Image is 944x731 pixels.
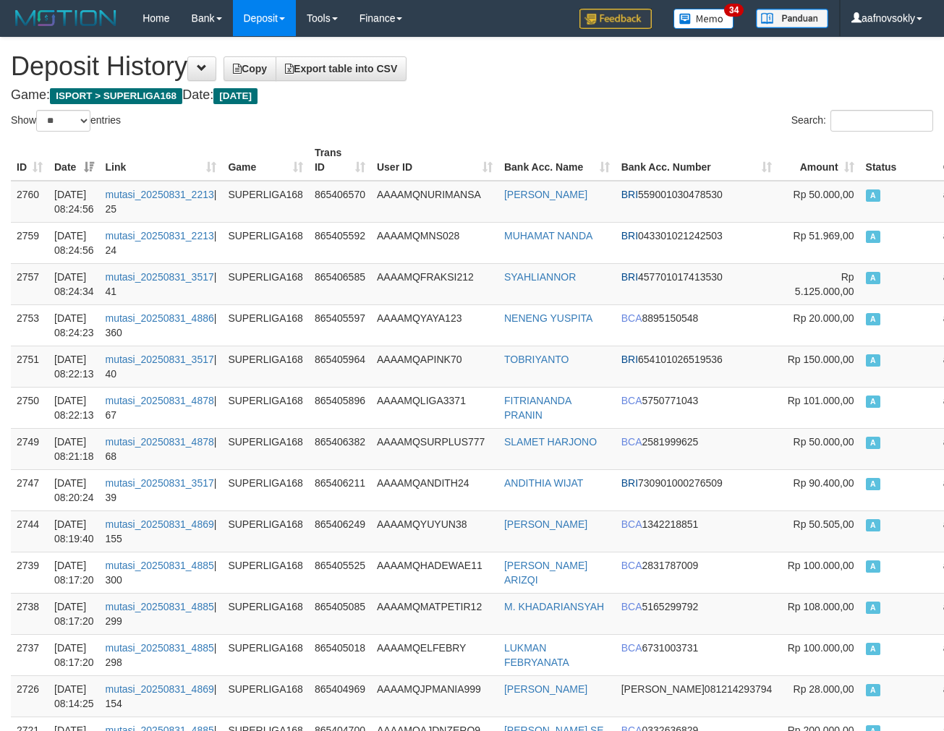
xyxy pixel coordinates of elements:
[48,593,100,634] td: [DATE] 08:17:20
[788,642,854,654] span: Rp 100.000,00
[48,552,100,593] td: [DATE] 08:17:20
[222,304,309,346] td: SUPERLIGA168
[309,675,371,717] td: 865404969
[621,395,642,406] span: BCA
[11,110,121,132] label: Show entries
[106,312,214,324] a: mutasi_20250831_4886
[309,304,371,346] td: 865405597
[504,560,587,586] a: [PERSON_NAME] ARIZQI
[621,354,638,365] span: BRI
[621,642,642,654] span: BCA
[100,593,223,634] td: | 299
[866,231,880,243] span: Approved
[309,222,371,263] td: 865405592
[11,263,48,304] td: 2757
[616,675,778,717] td: 081214293794
[48,140,100,181] th: Date: activate to sort column ascending
[621,230,638,241] span: BRI
[788,601,854,612] span: Rp 108.000,00
[866,602,880,614] span: Approved
[309,140,371,181] th: Trans ID: activate to sort column ascending
[48,346,100,387] td: [DATE] 08:22:13
[498,140,616,181] th: Bank Acc. Name: activate to sort column ascending
[371,387,498,428] td: AAAAMQLIGA3371
[621,518,642,530] span: BCA
[794,189,854,200] span: Rp 50.000,00
[504,189,587,200] a: [PERSON_NAME]
[11,428,48,469] td: 2749
[309,469,371,510] td: 865406211
[100,346,223,387] td: | 40
[504,395,571,421] a: FITRIANANDA PRANIN
[11,52,933,81] h1: Deposit History
[222,346,309,387] td: SUPERLIGA168
[616,346,778,387] td: 654101026519536
[276,56,407,81] a: Export table into CSV
[106,354,214,365] a: mutasi_20250831_3517
[11,7,121,29] img: MOTION_logo.png
[106,395,214,406] a: mutasi_20250831_4878
[616,222,778,263] td: 043301021242503
[222,222,309,263] td: SUPERLIGA168
[621,271,638,283] span: BRI
[106,230,214,241] a: mutasi_20250831_2213
[11,346,48,387] td: 2751
[866,396,880,408] span: Approved
[48,510,100,552] td: [DATE] 08:19:40
[106,189,214,200] a: mutasi_20250831_2213
[11,510,48,552] td: 2744
[504,230,592,241] a: MUHAMAT NANDA
[48,387,100,428] td: [DATE] 08:22:13
[616,552,778,593] td: 2831787009
[504,354,569,365] a: TOBRIYANTO
[791,110,933,132] label: Search:
[616,469,778,510] td: 730901000276509
[48,634,100,675] td: [DATE] 08:17:20
[616,428,778,469] td: 2581999625
[11,88,933,103] h4: Game: Date:
[11,304,48,346] td: 2753
[866,354,880,367] span: Approved
[830,110,933,132] input: Search:
[309,387,371,428] td: 865405896
[11,387,48,428] td: 2750
[222,469,309,510] td: SUPERLIGA168
[100,634,223,675] td: | 298
[504,312,592,324] a: NENENG YUSPITA
[106,518,214,530] a: mutasi_20250831_4869
[309,346,371,387] td: 865405964
[11,222,48,263] td: 2759
[371,552,498,593] td: AAAAMQHADEWAE11
[616,387,778,428] td: 5750771043
[866,313,880,325] span: Approved
[106,271,214,283] a: mutasi_20250831_3517
[788,560,854,571] span: Rp 100.000,00
[36,110,90,132] select: Showentries
[794,477,854,489] span: Rp 90.400,00
[673,9,734,29] img: Button%20Memo.svg
[621,683,705,695] span: [PERSON_NAME]
[100,387,223,428] td: | 67
[309,552,371,593] td: 865405525
[309,510,371,552] td: 865406249
[794,230,854,241] span: Rp 51.969,00
[621,189,638,200] span: BRI
[48,222,100,263] td: [DATE] 08:24:56
[309,593,371,634] td: 865405085
[11,469,48,510] td: 2747
[794,312,854,324] span: Rp 20.000,00
[371,140,498,181] th: User ID: activate to sort column ascending
[788,395,854,406] span: Rp 101.000,00
[371,428,498,469] td: AAAAMQSURPLUS777
[285,63,397,74] span: Export table into CSV
[222,428,309,469] td: SUPERLIGA168
[11,593,48,634] td: 2738
[371,304,498,346] td: AAAAMQYAYA123
[756,9,828,28] img: panduan.png
[371,469,498,510] td: AAAAMQANDITH24
[616,510,778,552] td: 1342218851
[866,643,880,655] span: Approved
[222,510,309,552] td: SUPERLIGA168
[309,634,371,675] td: 865405018
[106,477,214,489] a: mutasi_20250831_3517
